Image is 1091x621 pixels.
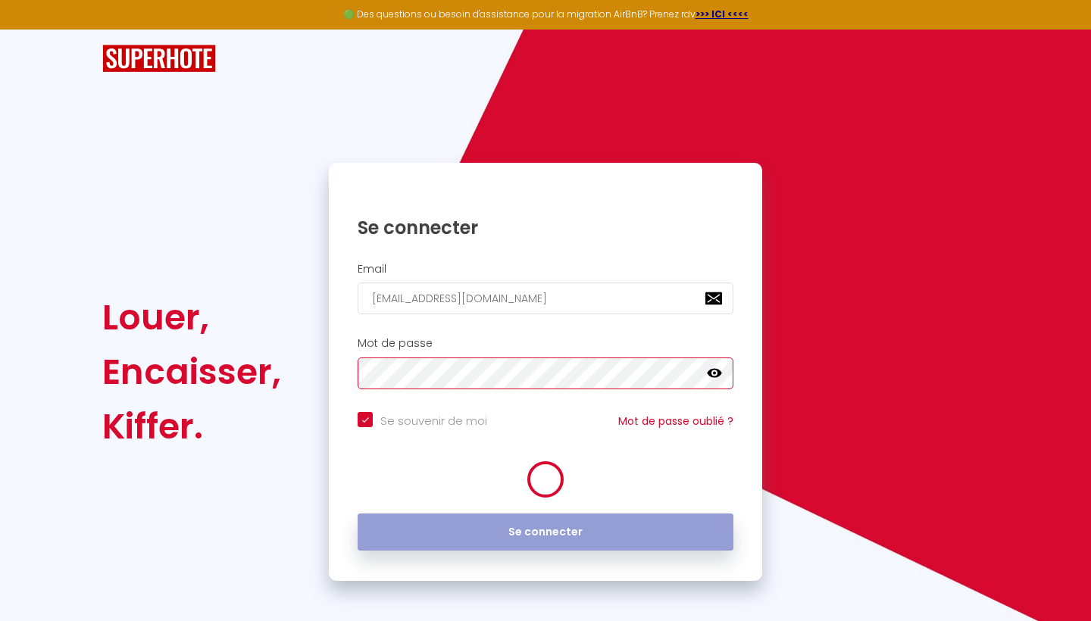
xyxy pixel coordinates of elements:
button: Se connecter [358,513,733,551]
img: SuperHote logo [102,45,216,73]
a: Mot de passe oublié ? [618,413,733,429]
h2: Mot de passe [358,337,733,350]
a: >>> ICI <<<< [696,8,749,20]
div: Kiffer. [102,399,281,454]
div: Encaisser, [102,345,281,399]
h2: Email [358,263,733,276]
input: Ton Email [358,282,733,314]
div: Louer, [102,290,281,345]
h1: Se connecter [358,216,733,239]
